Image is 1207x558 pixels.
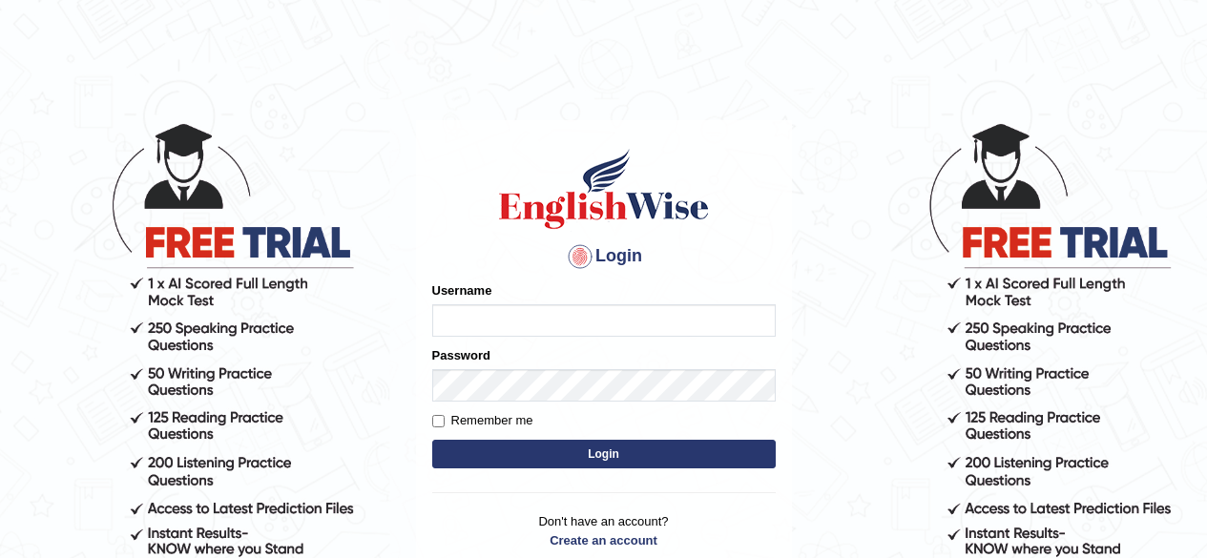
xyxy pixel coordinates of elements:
[432,281,492,300] label: Username
[432,531,776,549] a: Create an account
[432,415,445,427] input: Remember me
[432,241,776,272] h4: Login
[432,411,533,430] label: Remember me
[432,440,776,468] button: Login
[432,346,490,364] label: Password
[495,146,713,232] img: Logo of English Wise sign in for intelligent practice with AI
